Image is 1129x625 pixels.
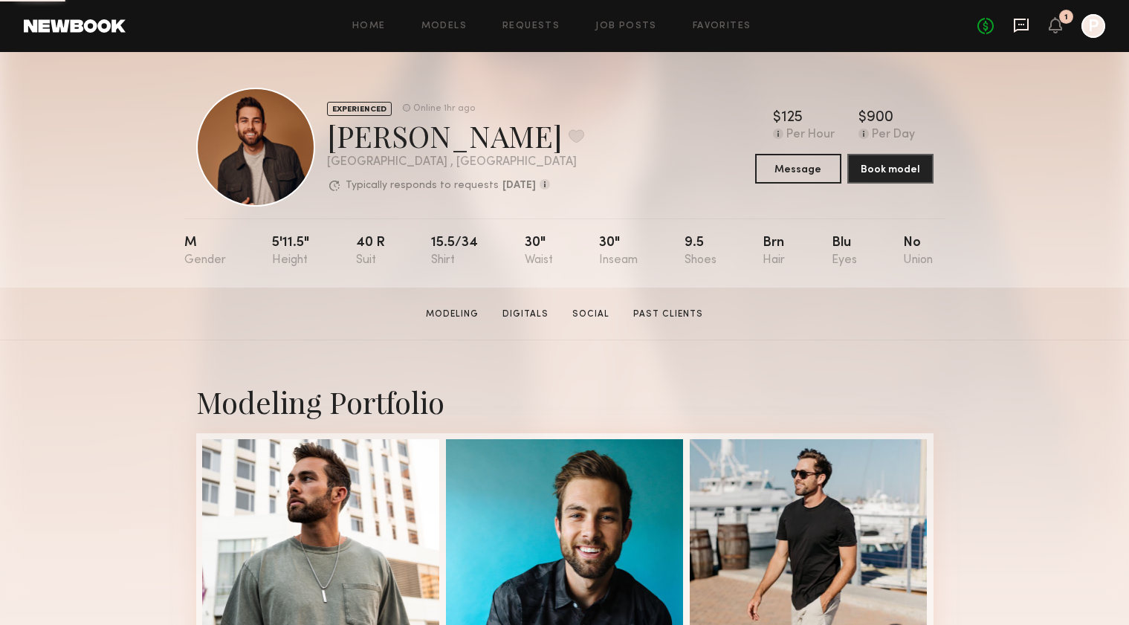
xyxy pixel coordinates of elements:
button: Message [755,154,841,184]
div: 9.5 [685,236,716,267]
div: 15.5/34 [431,236,478,267]
div: $ [773,111,781,126]
div: 30" [599,236,638,267]
a: Home [352,22,386,31]
div: 30" [525,236,553,267]
div: [GEOGRAPHIC_DATA] , [GEOGRAPHIC_DATA] [327,156,584,169]
a: Requests [502,22,560,31]
a: Social [566,308,615,321]
div: [PERSON_NAME] [327,116,584,155]
div: 125 [781,111,803,126]
a: Digitals [496,308,554,321]
a: Favorites [693,22,751,31]
div: 5'11.5" [272,236,309,267]
div: Online 1hr ago [413,104,475,114]
div: EXPERIENCED [327,102,392,116]
div: 40 r [356,236,385,267]
a: Past Clients [627,308,709,321]
div: $ [858,111,867,126]
p: Typically responds to requests [346,181,499,191]
div: Brn [763,236,785,267]
div: Per Day [872,129,915,142]
div: Blu [832,236,857,267]
div: No [903,236,933,267]
a: P [1081,14,1105,38]
a: Job Posts [595,22,657,31]
div: 900 [867,111,893,126]
div: Modeling Portfolio [196,382,934,421]
div: M [184,236,226,267]
a: Modeling [420,308,485,321]
button: Book model [847,154,934,184]
div: 1 [1064,13,1068,22]
div: Per Hour [786,129,835,142]
a: Models [421,22,467,31]
b: [DATE] [502,181,536,191]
